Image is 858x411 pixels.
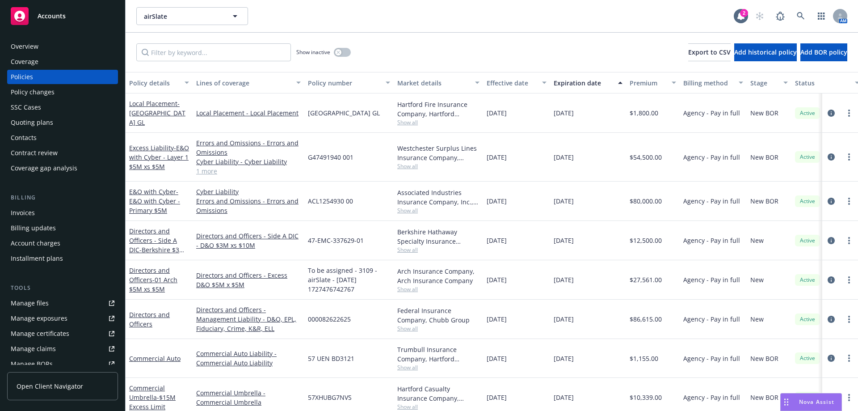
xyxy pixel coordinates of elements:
[397,188,479,207] div: Associated Industries Insurance Company, Inc., AmTrust Financial Services, RT Specialty Insurance...
[750,108,778,118] span: New BOR
[7,311,118,326] span: Manage exposures
[397,78,470,88] div: Market details
[308,266,390,294] span: To be assigned - 3109 - airSlate - [DATE] 1727476742767
[144,12,221,21] span: airSlate
[11,115,53,130] div: Quoting plans
[397,403,479,411] span: Show all
[826,235,837,246] a: circleInformation
[826,275,837,285] a: circleInformation
[554,153,574,162] span: [DATE]
[38,13,66,20] span: Accounts
[129,99,185,127] a: Local Placement
[397,267,479,285] div: Arch Insurance Company, Arch Insurance Company
[844,196,854,207] a: more
[844,235,854,246] a: more
[780,393,842,411] button: Nova Assist
[750,354,778,363] span: New BOR
[196,187,301,196] a: Cyber Liability
[196,78,291,88] div: Lines of coverage
[196,388,301,407] a: Commercial Umbrella - Commercial Umbrella
[193,72,304,93] button: Lines of coverage
[129,227,185,263] a: Directors and Officers - Side A DIC
[826,152,837,162] a: circleInformation
[397,227,479,246] div: Berkshire Hathaway Specialty Insurance Company, Berkshire Hathaway Specialty Insurance
[397,325,479,332] span: Show all
[7,115,118,130] a: Quoting plans
[750,393,778,402] span: New BOR
[296,48,330,56] span: Show inactive
[397,285,479,293] span: Show all
[554,236,574,245] span: [DATE]
[750,153,778,162] span: New BOR
[196,138,301,157] a: Errors and Omissions - Errors and Omissions
[11,55,38,69] div: Coverage
[196,166,301,176] a: 1 more
[688,48,731,56] span: Export to CSV
[799,354,816,362] span: Active
[11,131,37,145] div: Contacts
[747,72,791,93] button: Stage
[11,85,55,99] div: Policy changes
[683,393,740,402] span: Agency - Pay in full
[129,187,180,215] span: - E&O with Cyber - Primary $5M
[487,196,507,206] span: [DATE]
[129,310,170,328] a: Directors and Officers
[683,78,733,88] div: Billing method
[554,275,574,284] span: [DATE]
[826,392,837,403] a: circleInformation
[7,39,118,54] a: Overview
[792,7,810,25] a: Search
[308,153,353,162] span: G47491940 001
[554,314,574,324] span: [DATE]
[7,251,118,266] a: Installment plans
[7,131,118,145] a: Contacts
[7,357,118,371] a: Manage BORs
[799,197,816,205] span: Active
[196,196,301,215] a: Errors and Omissions - Errors and Omissions
[771,7,789,25] a: Report a Bug
[554,393,574,402] span: [DATE]
[826,108,837,119] a: circleInformation
[680,72,747,93] button: Billing method
[11,161,77,175] div: Coverage gap analysis
[487,153,507,162] span: [DATE]
[308,78,380,88] div: Policy number
[397,364,479,371] span: Show all
[11,100,41,114] div: SSC Cases
[750,314,764,324] span: New
[487,354,507,363] span: [DATE]
[7,55,118,69] a: Coverage
[129,266,177,293] a: Directors and Officers
[826,314,837,325] a: circleInformation
[196,305,301,333] a: Directors and Officers - Management Liability - D&O, EPL, Fiduciary, Crime, K&R, ELL
[799,153,816,161] span: Active
[630,354,658,363] span: $1,155.00
[799,398,834,406] span: Nova Assist
[683,354,740,363] span: Agency - Pay in full
[308,108,380,118] span: [GEOGRAPHIC_DATA] GL
[308,393,352,402] span: 57XHUBG7NVS
[630,314,662,324] span: $86,615.00
[751,7,769,25] a: Start snowing
[11,146,58,160] div: Contract review
[7,193,118,202] div: Billing
[740,9,748,17] div: 2
[196,349,301,368] a: Commercial Auto Liability - Commercial Auto Liability
[394,72,483,93] button: Market details
[397,162,479,170] span: Show all
[7,221,118,235] a: Billing updates
[487,108,507,118] span: [DATE]
[136,7,248,25] button: airSlate
[11,236,60,250] div: Account charges
[844,314,854,325] a: more
[630,196,662,206] span: $80,000.00
[826,353,837,364] a: circleInformation
[129,144,189,171] span: - E&O with Cyber - Layer 1 $5M xs $5M
[683,196,740,206] span: Agency - Pay in full
[7,161,118,175] a: Coverage gap analysis
[750,236,764,245] span: New
[129,275,177,293] span: - 01 Arch $5M xs $5M
[129,187,180,215] a: E&O with Cyber
[630,153,662,162] span: $54,500.00
[196,108,301,118] a: Local Placement - Local Placement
